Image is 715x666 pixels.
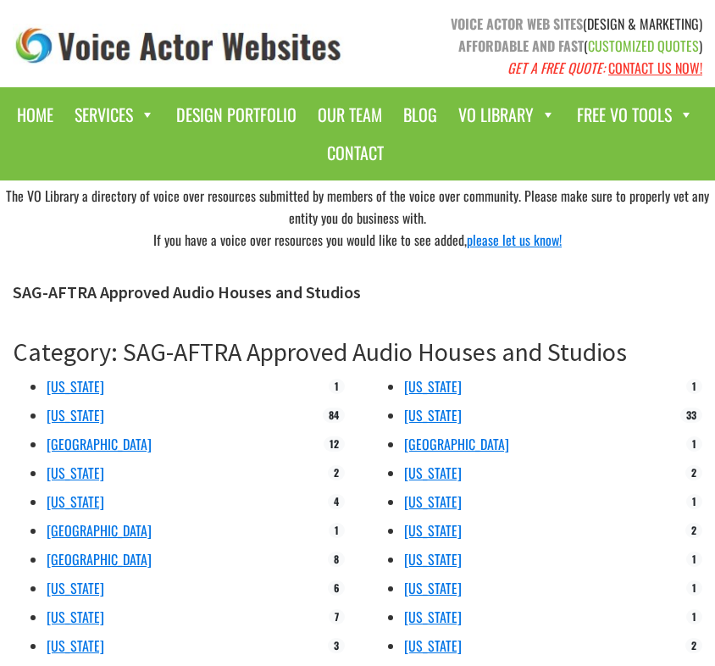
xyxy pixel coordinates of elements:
span: 7 [329,609,345,624]
span: 1 [686,379,702,394]
strong: VOICE ACTOR WEB SITES [451,14,583,34]
a: please let us know! [467,230,562,250]
span: 2 [328,465,345,480]
h1: SAG-AFTRA Approved Audio Houses and Studios [13,282,702,302]
a: [US_STATE] [404,607,462,627]
a: [US_STATE] [47,491,104,512]
a: VO Library [450,96,564,134]
span: 1 [329,379,345,394]
a: Our Team [309,96,391,134]
span: 6 [328,580,345,596]
span: CUSTOMIZED QUOTES [588,36,699,56]
a: Contact [319,134,392,172]
a: CONTACT US NOW! [608,58,702,78]
a: [US_STATE] [47,463,104,483]
strong: AFFORDABLE AND FAST [458,36,584,56]
span: 84 [323,408,345,423]
a: [US_STATE] [404,463,462,483]
a: [US_STATE] [47,578,104,598]
img: voice_actor_websites_logo [13,24,345,68]
a: [US_STATE] [404,635,462,656]
span: 4 [328,494,345,509]
span: 2 [685,465,702,480]
a: [US_STATE] [47,405,104,425]
a: [GEOGRAPHIC_DATA] [47,434,152,454]
span: 1 [686,609,702,624]
span: 8 [328,552,345,567]
span: 2 [685,523,702,538]
span: 3 [328,638,345,653]
a: [US_STATE] [47,635,104,656]
span: 1 [686,552,702,567]
p: (DESIGN & MARKETING) ( ) [370,13,702,79]
em: GET A FREE QUOTE: [507,58,605,78]
span: 1 [686,580,702,596]
a: [US_STATE] [404,549,462,569]
span: 1 [686,436,702,452]
span: 12 [324,436,345,452]
span: 1 [329,523,345,538]
a: Free VO Tools [568,96,702,134]
a: [US_STATE] [404,578,462,598]
a: [US_STATE] [47,607,104,627]
a: [US_STATE] [404,376,462,397]
span: 33 [680,408,702,423]
a: Home [8,96,62,134]
a: [GEOGRAPHIC_DATA] [404,434,509,454]
a: [GEOGRAPHIC_DATA] [47,549,152,569]
a: [US_STATE] [404,520,462,541]
a: [GEOGRAPHIC_DATA] [47,520,152,541]
a: [US_STATE] [47,376,104,397]
span: 1 [686,494,702,509]
a: Services [66,96,164,134]
span: 2 [685,638,702,653]
a: Category: SAG-AFTRA Approved Audio Houses and Studios [13,336,627,368]
a: Blog [395,96,446,134]
a: [US_STATE] [404,491,462,512]
a: Design Portfolio [168,96,305,134]
a: [US_STATE] [404,405,462,425]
